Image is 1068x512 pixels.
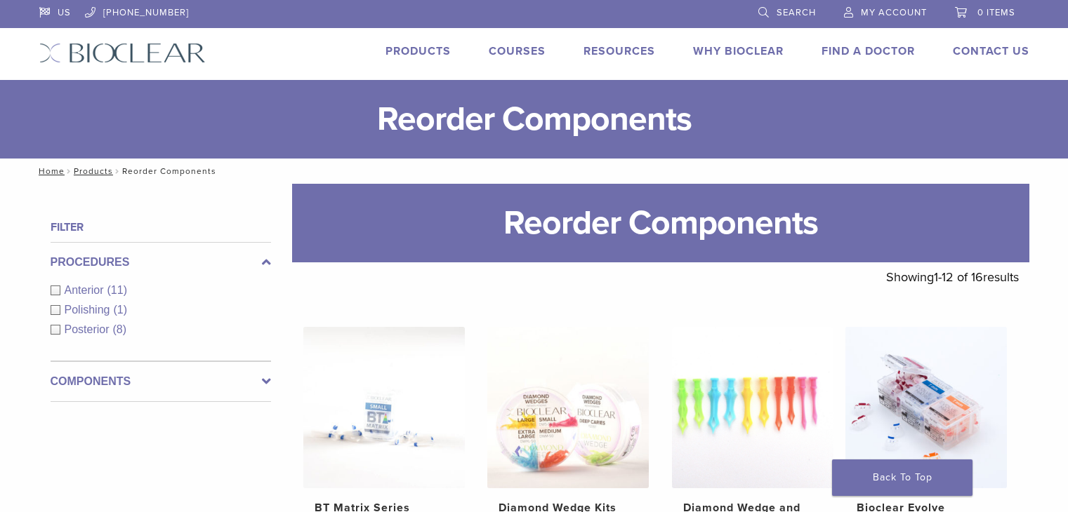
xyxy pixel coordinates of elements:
span: Search [777,7,816,18]
span: / [113,168,122,175]
a: Products [385,44,451,58]
a: Find A Doctor [822,44,915,58]
a: Courses [489,44,546,58]
label: Components [51,373,271,390]
span: My Account [861,7,927,18]
img: Bioclear Evolve Posterior Matrix Series [845,327,1007,488]
span: (8) [113,323,127,335]
span: (1) [113,304,127,316]
span: Polishing [65,304,114,316]
a: Home [34,166,65,176]
span: / [65,168,74,175]
img: BT Matrix Series [303,327,465,488]
a: Resources [584,44,655,58]
h1: Reorder Components [292,184,1029,262]
img: Bioclear [39,43,206,63]
h4: Filter [51,219,271,236]
span: Posterior [65,323,113,335]
a: Contact Us [953,44,1029,58]
a: Products [74,166,113,176]
span: (11) [107,284,127,296]
span: 1-12 of 16 [934,269,983,285]
img: Diamond Wedge and Long Diamond Wedge [672,327,833,488]
span: 0 items [977,7,1015,18]
span: Anterior [65,284,107,296]
label: Procedures [51,254,271,271]
a: Back To Top [832,459,973,496]
nav: Reorder Components [29,159,1040,184]
a: Why Bioclear [693,44,784,58]
p: Showing results [886,262,1019,292]
img: Diamond Wedge Kits [487,327,649,488]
